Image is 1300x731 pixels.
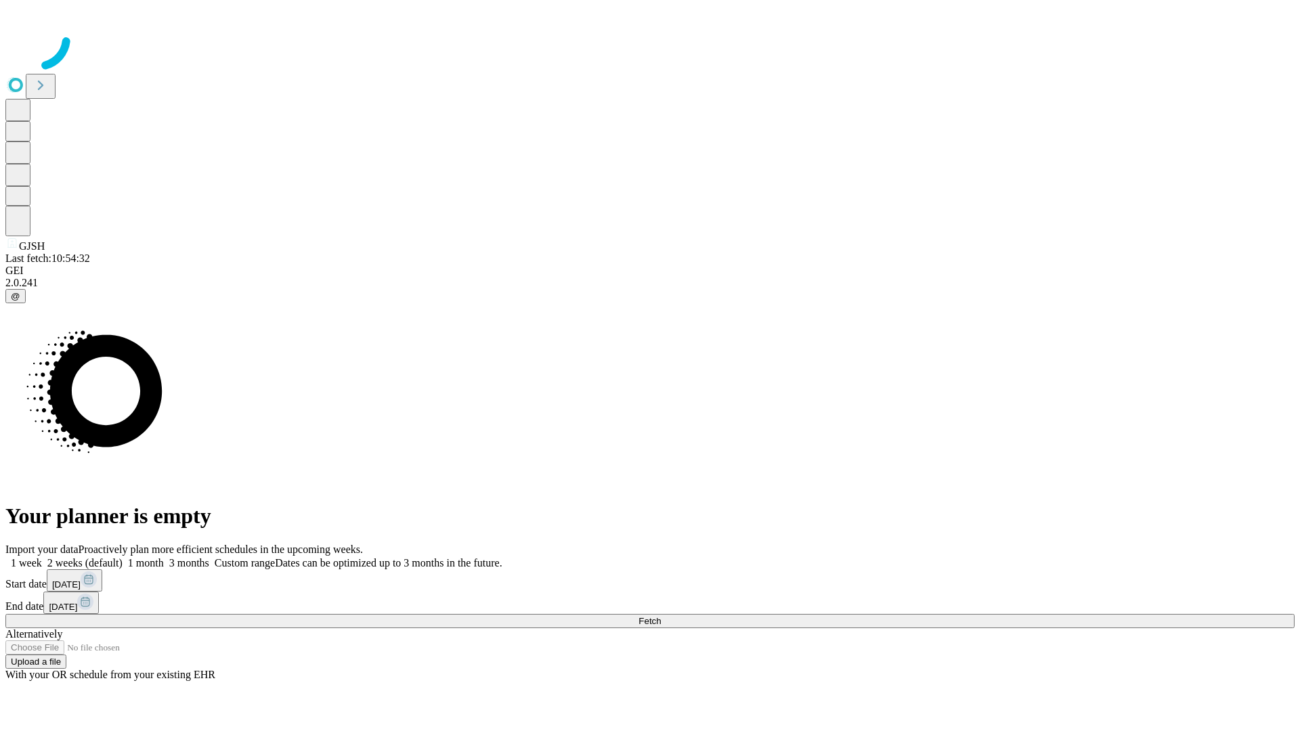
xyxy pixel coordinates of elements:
[47,557,123,569] span: 2 weeks (default)
[5,655,66,669] button: Upload a file
[11,557,42,569] span: 1 week
[79,544,363,555] span: Proactively plan more efficient schedules in the upcoming weeks.
[5,614,1295,628] button: Fetch
[5,669,215,680] span: With your OR schedule from your existing EHR
[47,569,102,592] button: [DATE]
[169,557,209,569] span: 3 months
[5,544,79,555] span: Import your data
[5,265,1295,277] div: GEI
[5,277,1295,289] div: 2.0.241
[275,557,502,569] span: Dates can be optimized up to 3 months in the future.
[5,289,26,303] button: @
[638,616,661,626] span: Fetch
[19,240,45,252] span: GJSH
[5,252,90,264] span: Last fetch: 10:54:32
[215,557,275,569] span: Custom range
[5,504,1295,529] h1: Your planner is empty
[43,592,99,614] button: [DATE]
[128,557,164,569] span: 1 month
[11,291,20,301] span: @
[52,579,81,590] span: [DATE]
[49,602,77,612] span: [DATE]
[5,592,1295,614] div: End date
[5,628,62,640] span: Alternatively
[5,569,1295,592] div: Start date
